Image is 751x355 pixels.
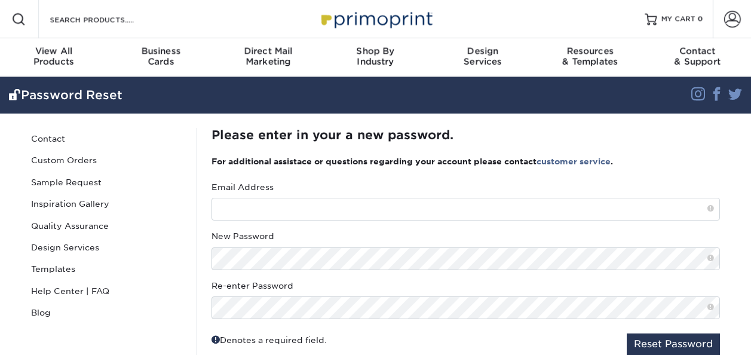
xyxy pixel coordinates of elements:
[214,38,322,76] a: Direct MailMarketing
[26,237,188,258] a: Design Services
[211,230,274,242] label: New Password
[429,45,537,67] div: Services
[26,280,188,302] a: Help Center | FAQ
[26,149,188,171] a: Custom Orders
[643,45,751,67] div: & Support
[211,181,274,193] label: Email Address
[26,128,188,149] a: Contact
[108,45,215,56] span: Business
[627,333,720,355] button: Reset Password
[429,38,537,76] a: DesignServices
[537,45,644,56] span: Resources
[322,38,430,76] a: Shop ByIndustry
[48,12,165,26] input: SEARCH PRODUCTS.....
[26,302,188,323] a: Blog
[108,38,215,76] a: BusinessCards
[26,193,188,215] a: Inspiration Gallery
[211,128,720,142] h2: Please enter in your a new password.
[214,45,322,56] span: Direct Mail
[26,172,188,193] a: Sample Request
[26,258,188,280] a: Templates
[316,6,436,32] img: Primoprint
[322,45,430,56] span: Shop By
[26,215,188,237] a: Quality Assurance
[211,333,327,346] div: Denotes a required field.
[214,45,322,67] div: Marketing
[643,38,751,76] a: Contact& Support
[537,38,644,76] a: Resources& Templates
[643,45,751,56] span: Contact
[537,45,644,67] div: & Templates
[211,280,293,292] label: Re-enter Password
[661,14,695,25] span: MY CART
[108,45,215,67] div: Cards
[211,157,720,166] h3: For additional assistace or questions regarding your account please contact .
[322,45,430,67] div: Industry
[537,157,611,166] a: customer service
[429,45,537,56] span: Design
[698,15,703,23] span: 0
